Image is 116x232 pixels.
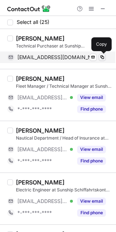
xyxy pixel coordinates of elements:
[77,198,106,205] button: Reveal Button
[17,146,67,153] span: [EMAIL_ADDRESS][DOMAIN_NAME]
[77,94,106,101] button: Reveal Button
[16,35,65,42] div: [PERSON_NAME]
[16,187,112,193] div: Electric Engineer at Sunship Schiffahrtskontor KG Reederei [PERSON_NAME]
[77,209,106,216] button: Reveal Button
[16,83,112,90] div: Fleet Manager / Technical Manager at Sunship Schiffahrtskontor KG
[16,135,112,141] div: Nautical Department / Head of Insurance at Sunship Schiffahrtskontor KG Reederei [PERSON_NAME]
[17,54,98,61] span: [EMAIL_ADDRESS][DOMAIN_NAME]
[77,105,106,113] button: Reveal Button
[17,19,49,25] span: Select all (25)
[16,127,65,134] div: [PERSON_NAME]
[77,146,106,153] button: Reveal Button
[16,43,112,49] div: Technical Purchaser at Sunship Schiffahrtskontor KG Reederei [PERSON_NAME]
[16,179,65,186] div: [PERSON_NAME]
[7,4,51,13] img: ContactOut v5.3.10
[77,157,106,165] button: Reveal Button
[17,94,67,101] span: [EMAIL_ADDRESS][DOMAIN_NAME]
[16,75,65,82] div: [PERSON_NAME]
[17,198,67,204] span: [EMAIL_ADDRESS][DOMAIN_NAME]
